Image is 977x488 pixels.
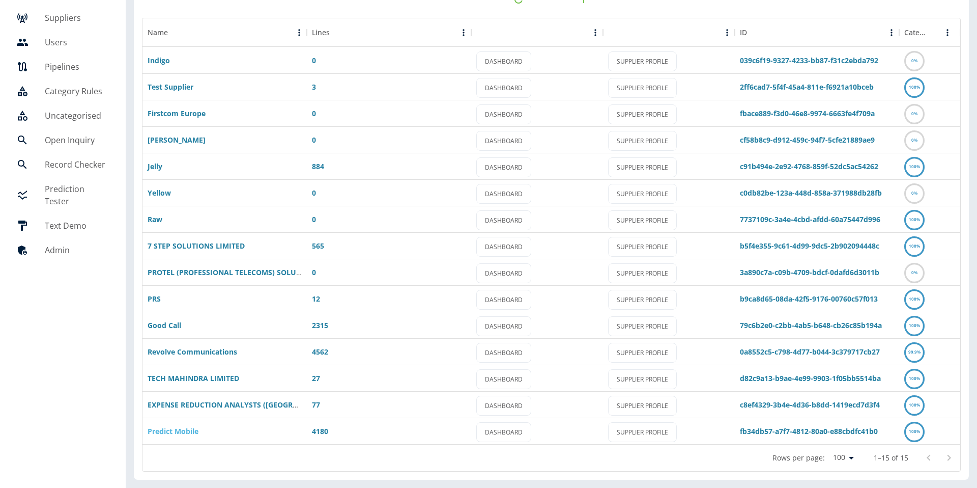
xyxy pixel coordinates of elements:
[608,237,677,257] a: SUPPLIER PROFILE
[929,25,943,40] button: Sort
[312,214,316,224] a: 0
[476,78,531,98] a: DASHBOARD
[312,267,316,277] a: 0
[8,128,118,152] a: Open Inquiry
[476,184,531,204] a: DASHBOARD
[148,373,239,383] a: TECH MAHINDRA LIMITED
[740,56,878,65] a: 039c6f19-9327-4233-bb87-f31c2ebda792
[608,51,677,71] a: SUPPLIER PROFILE
[456,25,471,40] button: Menu
[608,422,677,442] a: SUPPLIER PROFILE
[904,56,925,65] a: 0%
[940,25,955,40] button: Menu
[476,237,531,257] a: DASHBOARD
[735,18,899,47] div: ID
[608,343,677,363] a: SUPPLIER PROFILE
[608,78,677,98] a: SUPPLIER PROFILE
[608,131,677,151] a: SUPPLIER PROFILE
[740,188,882,198] a: c0db82be-123a-448d-858a-371988db28fb
[904,214,925,224] a: 100%
[8,103,118,128] a: Uncategorised
[292,25,307,40] button: Menu
[45,220,109,232] h5: Text Demo
[911,137,917,143] text: 0%
[148,82,193,92] a: Test Supplier
[476,343,531,363] a: DASHBOARD
[904,161,925,171] a: 100%
[740,28,747,38] div: ID
[911,190,917,196] text: 0%
[8,79,118,103] a: Category Rules
[720,25,735,40] button: Menu
[740,320,882,330] a: 79c6b2e0-c2bb-4ab5-b648-cb26c85b194a
[312,56,316,65] a: 0
[909,428,920,434] text: 100%
[476,396,531,416] a: DASHBOARD
[148,28,168,38] div: Name
[330,25,344,40] button: Sort
[904,109,925,118] a: 0%
[476,369,531,389] a: DASHBOARD
[148,109,206,118] a: Firstcom Europe
[829,450,857,465] div: 100
[608,396,677,416] a: SUPPLIER PROFILE
[312,161,324,171] a: 884
[312,426,328,436] a: 4180
[608,184,677,204] a: SUPPLIER PROFILE
[45,110,109,122] h5: Uncategorised
[740,400,880,410] a: c8ef4329-3b4e-4d36-b8dd-1419ecd7d3f4
[312,28,330,38] div: Lines
[904,373,925,383] a: 100%
[911,58,917,63] text: 0%
[904,82,925,92] a: 100%
[909,375,920,381] text: 100%
[909,296,920,302] text: 100%
[740,294,878,304] a: b9ca8d65-08da-42f5-9176-00760c57f013
[307,18,471,47] div: Lines
[608,104,677,124] a: SUPPLIER PROFILE
[476,104,531,124] a: DASHBOARD
[142,18,307,47] div: Name
[476,316,531,336] a: DASHBOARD
[8,55,118,79] a: Pipelines
[45,85,109,97] h5: Category Rules
[608,25,622,40] button: Sort
[312,82,316,92] a: 3
[772,453,825,463] p: Rows per page:
[740,214,880,224] a: 7737109c-3a4e-4cbd-afdd-60a75447d996
[312,320,328,330] a: 2315
[312,347,328,357] a: 4562
[148,161,162,171] a: Jelly
[608,316,677,336] a: SUPPLIER PROFILE
[148,56,170,65] a: Indigo
[740,373,881,383] a: d82c9a13-b9ae-4e99-9903-1f05bb5514ba
[312,400,320,410] a: 77
[899,18,960,47] div: Categorised
[588,25,603,40] button: Menu
[476,157,531,177] a: DASHBOARD
[904,400,925,410] a: 100%
[168,25,182,40] button: Sort
[8,152,118,177] a: Record Checker
[148,241,245,251] a: 7 STEP SOLUTIONS LIMITED
[8,177,118,213] a: Prediction Tester
[312,294,320,304] a: 12
[911,269,917,275] text: 0%
[148,320,181,330] a: Good Call
[476,131,531,151] a: DASHBOARD
[312,373,320,383] a: 27
[8,30,118,55] a: Users
[45,183,109,207] h5: Prediction Tester
[909,216,920,222] text: 100%
[909,322,920,328] text: 100%
[740,82,874,92] a: 2ff6cad7-5f4f-45a4-811e-f6921a10bceb
[740,241,879,251] a: b5f4e355-9c61-4d99-9dc5-2b902094448c
[904,267,925,277] a: 0%
[740,109,875,118] a: fbace889-f3d0-46e8-9974-6663fe4f709a
[312,188,316,198] a: 0
[908,349,921,355] text: 99.9%
[608,369,677,389] a: SUPPLIER PROFILE
[740,347,880,357] a: 0a8552c5-c798-4d77-b044-3c379717cb27
[148,347,237,357] a: Revolve Communications
[740,161,878,171] a: c91b494e-2e92-4768-859f-52dc5ac54262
